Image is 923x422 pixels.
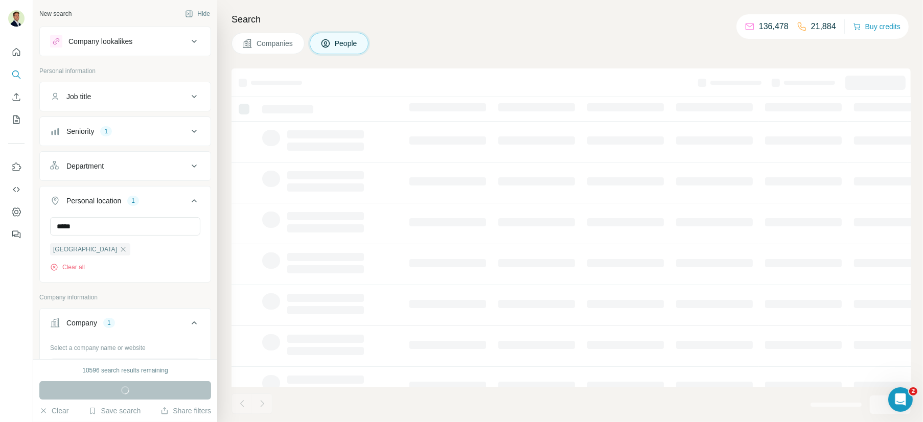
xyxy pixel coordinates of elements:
div: New search [39,9,72,18]
button: Use Surfe API [8,180,25,199]
span: 2 [909,387,917,395]
div: 1 [100,127,112,136]
div: Personal location [66,196,121,206]
p: Personal information [39,66,211,76]
button: Hide [178,6,217,21]
button: Company1 [40,311,211,339]
button: Search [8,65,25,84]
button: Clear all [50,263,85,272]
button: Use Surfe on LinkedIn [8,158,25,176]
button: Company lookalikes [40,29,211,54]
button: My lists [8,110,25,129]
div: Seniority [66,126,94,136]
div: Company lookalikes [68,36,132,46]
button: Clear [39,406,68,416]
div: Department [66,161,104,171]
p: 136,478 [759,20,789,33]
div: Job title [66,91,91,102]
button: Seniority1 [40,119,211,144]
button: Quick start [8,43,25,61]
button: Department [40,154,211,178]
img: Avatar [8,10,25,27]
span: [GEOGRAPHIC_DATA] [53,245,117,254]
button: Dashboard [8,203,25,221]
button: Save search [88,406,141,416]
button: Feedback [8,225,25,244]
button: Share filters [160,406,211,416]
button: Personal location1 [40,189,211,217]
p: Company information [39,293,211,302]
span: Companies [257,38,294,49]
button: Job title [40,84,211,109]
div: 1 [103,318,115,327]
h4: Search [232,12,911,27]
div: Select a company name or website [50,339,200,353]
div: 10596 search results remaining [82,366,168,375]
button: Buy credits [853,19,901,34]
p: 21,884 [811,20,836,33]
iframe: Intercom live chat [888,387,913,412]
div: Company [66,318,97,328]
span: People [335,38,358,49]
button: Enrich CSV [8,88,25,106]
div: 1 [127,196,139,205]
